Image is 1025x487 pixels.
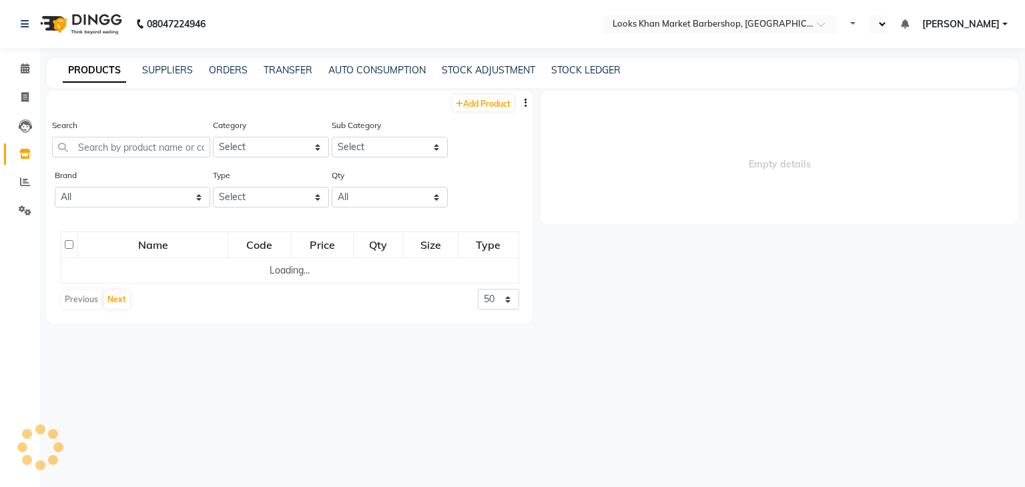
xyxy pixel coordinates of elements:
label: Category [213,119,246,131]
a: SUPPLIERS [142,64,193,76]
div: Name [79,233,227,257]
a: ORDERS [209,64,248,76]
a: AUTO CONSUMPTION [328,64,426,76]
div: Code [229,233,290,257]
div: Size [404,233,457,257]
label: Type [213,169,230,181]
a: TRANSFER [264,64,312,76]
span: [PERSON_NAME] [922,17,1000,31]
input: Search by product name or code [52,137,210,157]
td: Loading... [61,258,519,284]
a: STOCK LEDGER [551,64,621,76]
div: Type [459,233,518,257]
a: PRODUCTS [63,59,126,83]
span: Empty details [541,91,1018,224]
label: Search [52,119,77,131]
label: Brand [55,169,77,181]
div: Price [292,233,352,257]
a: STOCK ADJUSTMENT [442,64,535,76]
label: Qty [332,169,344,181]
b: 08047224946 [147,5,206,43]
img: logo [34,5,125,43]
button: Next [104,290,129,309]
a: Add Product [452,95,514,111]
div: Qty [354,233,402,257]
label: Sub Category [332,119,381,131]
